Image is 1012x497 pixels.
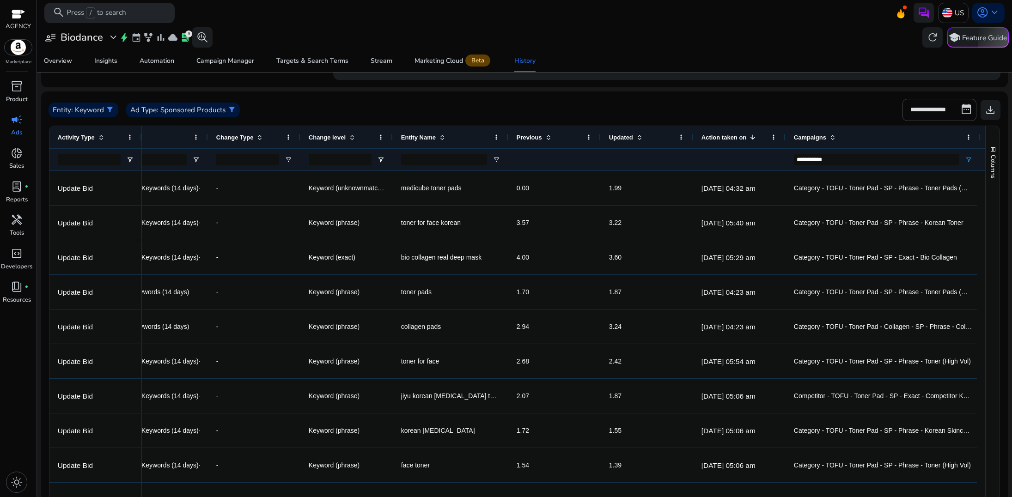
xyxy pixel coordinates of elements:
[140,58,174,64] div: Automation
[94,58,117,64] div: Insights
[58,283,134,302] p: Update Bid
[401,288,432,296] span: toner pads
[309,427,360,434] span: Keyword (phrase)
[228,106,236,114] span: filter_alt
[309,461,360,469] span: Keyword (phrase)
[309,323,360,330] span: Keyword (phrase)
[196,31,208,43] span: search_insights
[401,254,482,261] span: bio collagen real deep mask
[216,219,219,226] span: -
[11,214,23,226] span: handyman
[948,31,960,43] span: school
[401,134,436,141] span: Entity Name
[794,288,988,296] span: Category - TOFU - Toner Pad - SP - Phrase - Toner Pads (High Vol)
[988,6,1000,18] span: keyboard_arrow_down
[927,31,939,43] span: refresh
[609,461,622,469] span: 1.39
[168,32,178,42] span: cloud
[965,156,972,164] button: Open Filter Menu
[517,358,529,365] span: 2.68
[309,392,360,400] span: Keyword (phrase)
[11,476,23,488] span: light_mode
[955,5,964,21] p: US
[517,427,529,434] span: 1.72
[44,31,56,43] span: user_attributes
[701,218,777,228] p: [DATE] 05:40 am
[609,184,622,192] span: 1.99
[58,317,134,336] p: Update Bid
[401,427,475,434] span: korean [MEDICAL_DATA]
[126,156,134,164] button: Open Filter Menu
[11,147,23,159] span: donut_small
[609,392,622,400] span: 1.87
[701,461,777,470] p: [DATE] 05:06 am
[71,104,104,115] p: : Keyword
[981,100,1001,120] button: download
[5,40,32,55] img: amazon.svg
[517,323,529,330] span: 2.94
[517,219,529,226] span: 3.57
[11,181,23,193] span: lab_profile
[794,184,988,192] span: Category - TOFU - Toner Pad - SP - Phrase - Toner Pads (High Vol)
[989,155,997,178] span: Columns
[794,358,971,365] span: Category - TOFU - Toner Pad - SP - Phrase - Toner (High Vol)
[216,134,254,141] span: Change Type
[44,58,72,64] div: Overview
[58,179,134,198] p: Update Bid
[53,104,71,115] p: Entity
[794,461,971,469] span: Category - TOFU - Toner Pad - SP - Phrase - Toner (High Vol)
[58,248,134,267] p: Update Bid
[216,461,219,469] span: -
[922,27,943,48] button: refresh
[61,31,103,43] h3: Biodance
[517,392,529,400] span: 2.07
[962,33,1007,43] p: Feature Guide
[517,461,529,469] span: 1.54
[794,427,972,434] span: Category - TOFU - Toner Pad - SP - Phrase - Korean Skincare
[58,421,134,440] p: Update Bid
[401,184,462,192] span: medicube toner pads
[493,156,500,164] button: Open Filter Menu
[67,7,126,18] p: Press to search
[131,32,141,42] span: event
[106,106,114,114] span: filter_alt
[401,461,430,469] span: face toner
[701,392,777,401] p: [DATE] 05:06 am
[157,104,226,115] p: : Sponsored Products
[107,31,119,43] span: expand_more
[609,219,622,226] span: 3.22
[130,104,157,115] p: Ad Type
[180,32,190,42] span: lab_profile
[53,6,65,18] span: search
[465,55,490,67] span: Beta
[701,134,747,141] span: Action taken on
[976,6,988,18] span: account_circle
[216,358,219,365] span: -
[377,156,384,164] button: Open Filter Menu
[401,358,439,365] span: toner for face
[216,154,279,165] input: Change Type Filter Input
[517,288,529,296] span: 1.70
[701,357,777,366] p: [DATE] 05:54 am
[276,58,348,64] div: Targets & Search Terms
[216,184,219,192] span: -
[216,392,219,400] span: -
[609,427,622,434] span: 1.55
[58,387,134,406] p: Update Bid
[609,323,622,330] span: 3.24
[119,32,129,42] span: bolt
[947,27,1009,48] button: schoolFeature Guide
[309,358,360,365] span: Keyword (phrase)
[309,219,360,226] span: Keyword (phrase)
[309,134,346,141] span: Change level
[942,8,952,18] img: us.svg
[6,195,28,205] p: Reports
[701,184,777,193] p: [DATE] 04:32 am
[309,154,372,165] input: Change level Filter Input
[794,219,963,226] span: Category - TOFU - Toner Pad - SP - Phrase - Korean Toner
[24,285,29,289] span: fiber_manual_record
[984,104,996,116] span: download
[701,288,777,297] p: [DATE] 04:23 am
[156,32,166,42] span: bar_chart
[794,254,957,261] span: Category - TOFU - Toner Pad - SP - Exact - Bio Collagen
